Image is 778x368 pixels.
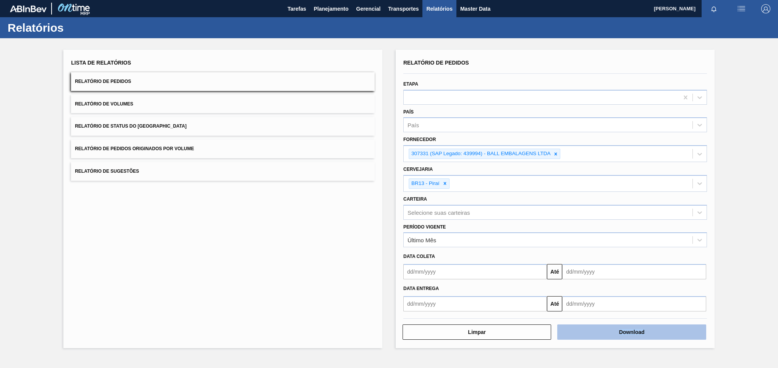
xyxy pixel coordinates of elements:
[71,72,375,91] button: Relatório de Pedidos
[71,162,375,181] button: Relatório de Sugestões
[75,169,139,174] span: Relatório de Sugestões
[75,101,133,107] span: Relatório de Volumes
[408,122,419,128] div: País
[547,296,562,311] button: Até
[562,296,706,311] input: dd/mm/yyyy
[403,196,427,202] label: Carteira
[761,4,770,13] img: Logout
[71,95,375,113] button: Relatório de Volumes
[547,264,562,279] button: Até
[71,117,375,136] button: Relatório de Status do [GEOGRAPHIC_DATA]
[71,60,131,66] span: Lista de Relatórios
[408,209,470,216] div: Selecione suas carteiras
[75,146,194,151] span: Relatório de Pedidos Originados por Volume
[403,137,436,142] label: Fornecedor
[403,81,418,87] label: Etapa
[75,123,186,129] span: Relatório de Status do [GEOGRAPHIC_DATA]
[403,296,547,311] input: dd/mm/yyyy
[403,109,414,115] label: País
[426,4,452,13] span: Relatórios
[356,4,381,13] span: Gerencial
[403,60,469,66] span: Relatório de Pedidos
[403,254,435,259] span: Data coleta
[314,4,348,13] span: Planejamento
[408,237,436,243] div: Último Mês
[403,264,547,279] input: dd/mm/yyyy
[403,286,439,291] span: Data entrega
[10,5,47,12] img: TNhmsLtSVTkK8tSr43FrP2fwEKptu5GPRR3wAAAABJRU5ErkJggg==
[460,4,490,13] span: Master Data
[403,167,433,172] label: Cervejaria
[75,79,131,84] span: Relatório de Pedidos
[557,324,706,340] button: Download
[8,23,143,32] h1: Relatórios
[403,324,551,340] button: Limpar
[702,3,726,14] button: Notificações
[409,179,441,188] div: BR13 - Piraí
[71,139,375,158] button: Relatório de Pedidos Originados por Volume
[409,149,552,159] div: 307331 (SAP Legado: 439994) - BALL EMBALAGENS LTDA
[403,224,446,230] label: Período Vigente
[388,4,419,13] span: Transportes
[737,4,746,13] img: userActions
[288,4,306,13] span: Tarefas
[562,264,706,279] input: dd/mm/yyyy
